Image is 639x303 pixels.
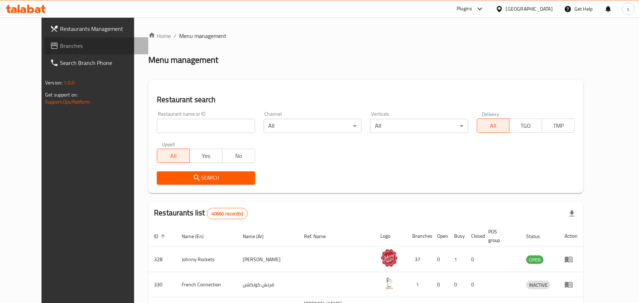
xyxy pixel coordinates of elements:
[482,111,500,116] label: Delivery
[44,54,148,71] a: Search Branch Phone
[477,119,510,133] button: All
[448,247,466,272] td: 1
[466,272,483,297] td: 0
[237,272,299,297] td: فرنش كونكشن
[380,249,398,267] img: Johnny Rockets
[243,232,273,241] span: Name (Ar)
[375,225,407,247] th: Logo
[222,149,255,163] button: No
[60,42,143,50] span: Branches
[542,119,575,133] button: TMP
[264,119,362,133] div: All
[148,247,176,272] td: 328
[448,225,466,247] th: Busy
[157,149,190,163] button: All
[148,272,176,297] td: 330
[431,247,448,272] td: 0
[207,210,247,217] span: 40660 record(s)
[154,232,167,241] span: ID
[45,78,62,87] span: Version:
[526,232,549,241] span: Status
[509,119,542,133] button: TGO
[627,5,629,13] span: s
[457,5,472,13] div: Plugins
[176,272,237,297] td: French Connection
[148,32,171,40] a: Home
[407,247,431,272] td: 37
[526,255,544,264] div: OPEN
[431,272,448,297] td: 0
[148,54,218,66] h2: Menu management
[526,256,544,264] span: OPEN
[526,281,550,289] span: INACTIVE
[179,32,226,40] span: Menu management
[148,32,583,40] nav: breadcrumb
[407,272,431,297] td: 1
[162,173,249,182] span: Search
[380,274,398,292] img: French Connection
[157,94,575,105] h2: Restaurant search
[488,227,512,244] span: POS group
[564,255,578,264] div: Menu
[60,24,143,33] span: Restaurants Management
[370,119,468,133] div: All
[44,37,148,54] a: Branches
[407,225,431,247] th: Branches
[64,78,75,87] span: 1.0.0
[207,208,248,219] div: Total records count
[431,225,448,247] th: Open
[176,247,237,272] td: Johnny Rockets
[193,151,220,161] span: Yes
[45,97,90,106] a: Support.OpsPlatform
[60,59,143,67] span: Search Branch Phone
[237,247,299,272] td: [PERSON_NAME]
[559,225,583,247] th: Action
[512,121,539,131] span: TGO
[182,232,213,241] span: Name (En)
[45,90,78,99] span: Get support on:
[162,142,175,147] label: Upsell
[157,119,255,133] input: Search for restaurant name or ID..
[44,20,148,37] a: Restaurants Management
[448,272,466,297] td: 0
[545,121,572,131] span: TMP
[304,232,335,241] span: Ref. Name
[466,247,483,272] td: 0
[480,121,507,131] span: All
[466,225,483,247] th: Closed
[189,149,222,163] button: Yes
[564,280,578,289] div: Menu
[157,171,255,184] button: Search
[563,205,580,222] div: Export file
[225,151,252,161] span: No
[174,32,176,40] li: /
[160,151,187,161] span: All
[154,208,248,219] h2: Restaurants list
[506,5,553,13] div: [GEOGRAPHIC_DATA]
